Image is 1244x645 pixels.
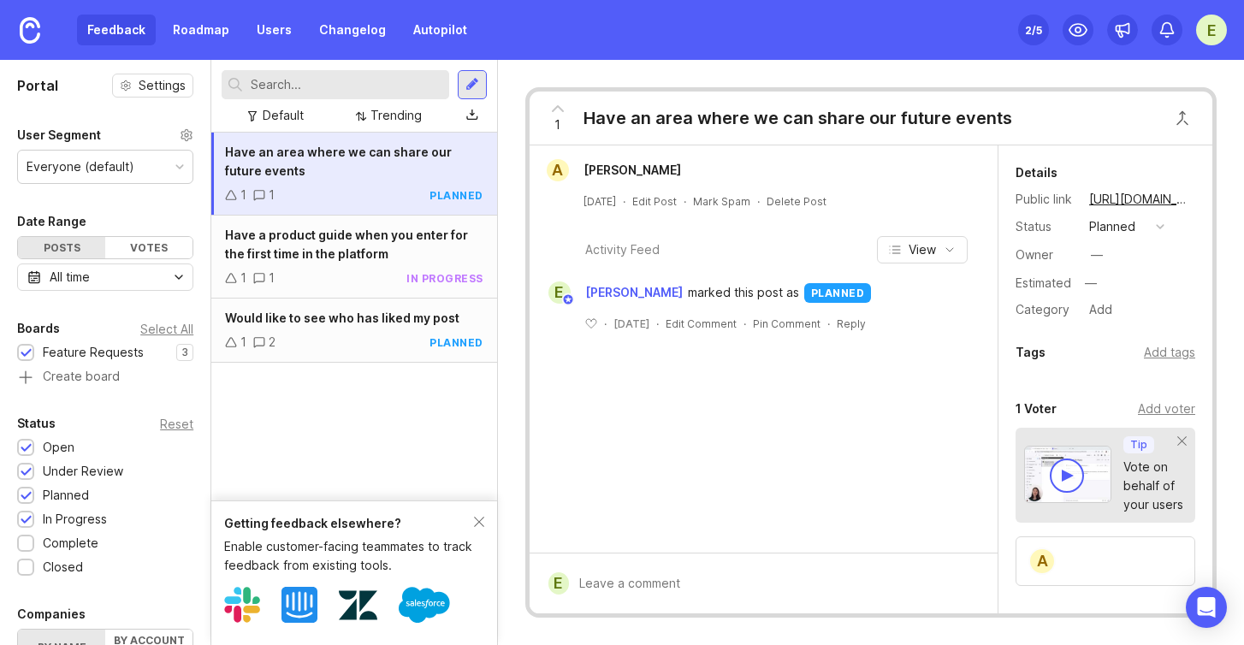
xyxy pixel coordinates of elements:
div: Companies [17,604,86,624]
div: Vote on behalf of your users [1123,458,1183,514]
svg: toggle icon [165,270,193,284]
span: [PERSON_NAME] [583,163,681,177]
div: · [757,194,760,209]
a: Users [246,15,302,45]
div: Have an area where we can share our future events [583,106,1012,130]
a: E[PERSON_NAME] [538,281,688,304]
a: Have a product guide when you enter for the first time in the platform11in progress [211,216,496,299]
div: · [743,317,746,331]
div: Default [263,106,304,125]
div: · [656,317,659,331]
a: Changelog [309,15,396,45]
button: Settings [112,74,193,98]
div: · [684,194,686,209]
div: 1 [269,186,275,204]
div: Add [1084,299,1117,321]
a: A[PERSON_NAME] [536,159,695,181]
div: 1 [269,269,275,287]
div: Under Review [43,462,123,481]
span: Settings [139,77,186,94]
a: [DATE] [583,194,616,209]
a: Have an area where we can share our future events11planned [211,133,496,216]
div: planned [429,335,483,350]
div: Add voter [1138,399,1195,418]
span: Have an area where we can share our future events [225,145,452,178]
div: 2 /5 [1025,18,1042,42]
div: Add tags [1144,343,1195,362]
div: Posts [18,237,105,258]
div: Getting feedback elsewhere? [224,514,473,533]
div: 2 [269,333,275,352]
div: · [623,194,625,209]
span: marked this post as [688,283,799,302]
span: Have a product guide when you enter for the first time in the platform [225,228,468,261]
div: Delete Post [767,194,826,209]
div: Reply [837,317,866,331]
p: 3 [181,346,188,359]
a: Create board [17,370,193,386]
div: Open [43,438,74,457]
div: Planned [43,486,89,505]
div: Enable customer-facing teammates to track feedback from existing tools. [224,537,473,575]
div: 1 [240,269,246,287]
div: Complete [43,534,98,553]
div: Pin Comment [753,317,820,331]
img: Intercom logo [281,587,317,623]
span: View [909,241,936,258]
div: Open Intercom Messenger [1186,587,1227,628]
div: Trending [370,106,422,125]
div: Select All [140,324,193,334]
img: Canny Home [20,17,40,44]
span: [DATE] [613,317,649,331]
span: [PERSON_NAME] [585,283,683,302]
div: Reset [160,419,193,429]
div: · [827,317,830,331]
div: Category [1016,300,1075,319]
div: in progress [406,271,483,286]
div: E [548,281,571,304]
div: 1 [240,333,246,352]
div: Status [1016,217,1075,236]
button: Mark Spam [693,194,750,209]
div: Tags [1016,342,1046,363]
div: 1 [240,186,246,204]
a: Autopilot [403,15,477,45]
div: A [547,159,569,181]
div: Estimated [1016,277,1071,289]
div: Activity Feed [585,240,660,259]
button: E [1196,15,1227,45]
img: Zendesk logo [339,586,377,624]
button: 2/5 [1018,15,1049,45]
button: View [877,236,968,263]
h1: Portal [17,75,58,96]
img: video-thumbnail-vote-d41b83416815613422e2ca741bf692cc.jpg [1024,446,1111,503]
div: Date Range [17,211,86,232]
div: Votes [105,237,193,258]
div: Edit Comment [666,317,737,331]
img: Salesforce logo [399,579,450,630]
div: User Segment [17,125,101,145]
div: · [604,317,607,331]
button: Close button [1165,101,1200,135]
span: Would like to see who has liked my post [225,311,459,325]
div: planned [804,283,872,303]
div: — [1080,272,1102,294]
input: Search... [251,75,441,94]
div: Edit Post [632,194,677,209]
a: Would like to see who has liked my post12planned [211,299,496,363]
div: planned [1089,217,1135,236]
div: Boards [17,318,60,339]
a: Add [1075,299,1117,321]
div: A [1028,547,1056,575]
p: Tip [1130,438,1147,452]
div: Everyone (default) [27,157,134,176]
img: member badge [561,293,574,306]
div: In Progress [43,510,107,529]
a: Roadmap [163,15,240,45]
div: Owner [1016,246,1075,264]
div: Closed [43,558,83,577]
div: Feature Requests [43,343,144,362]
